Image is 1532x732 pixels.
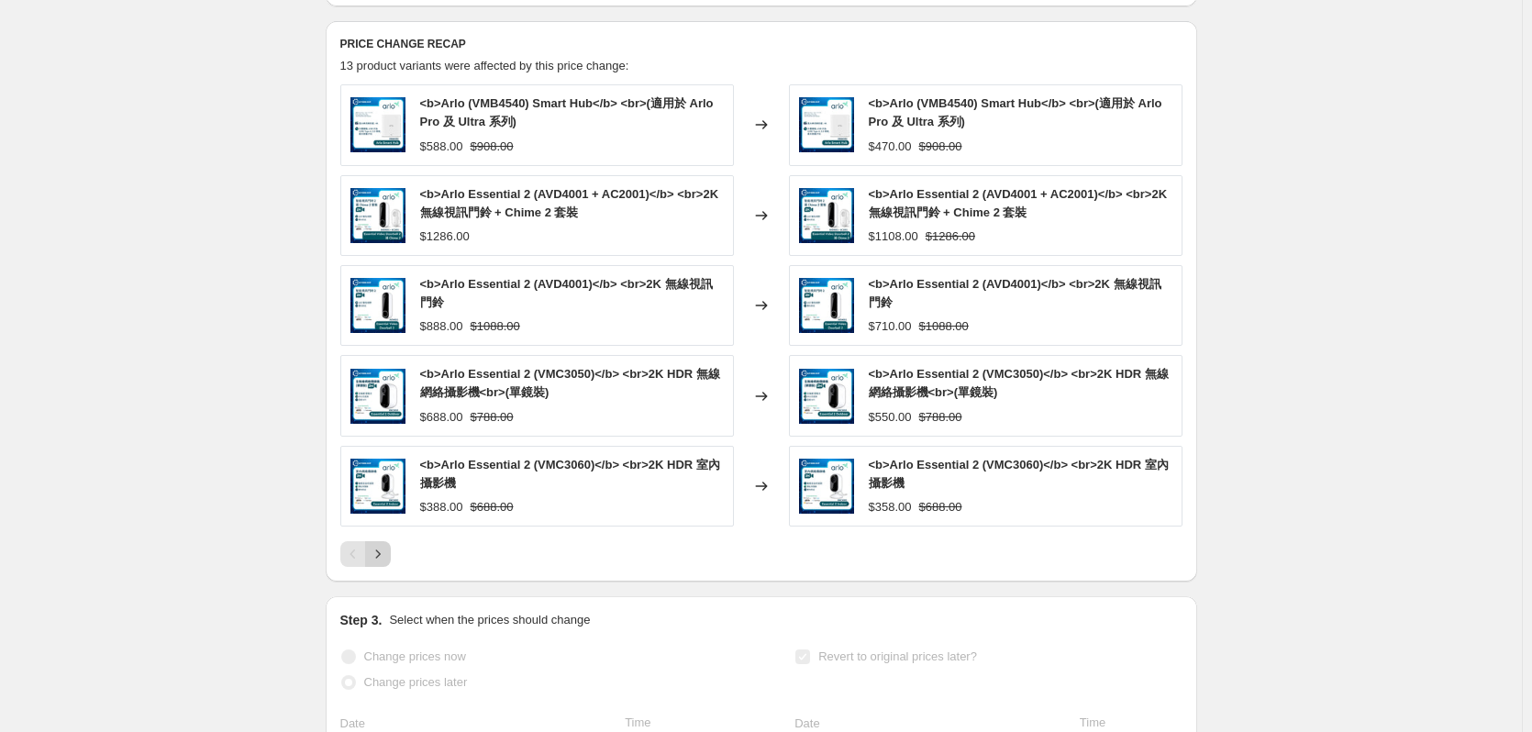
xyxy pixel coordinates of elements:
div: $1286.00 [420,227,470,246]
div: $388.00 [420,498,463,516]
span: Time [625,715,650,729]
span: 13 product variants were affected by this price change: [340,59,629,72]
div: $888.00 [420,317,463,336]
strike: $788.00 [919,408,962,427]
img: Frame_Arlo_AVD4001_AC2001_80x.jpg [350,188,405,243]
button: Next [365,541,391,567]
strike: $788.00 [471,408,514,427]
img: Frame_Arlo_AVD4001_AC2001_80x.jpg [799,188,854,243]
strike: $908.00 [471,138,514,156]
div: $358.00 [869,498,912,516]
strike: $688.00 [919,498,962,516]
span: <b>Arlo Essential 2 (AVD4001)</b> <br>2K 無線視訊門鈴 [420,277,713,309]
div: $588.00 [420,138,463,156]
span: <b>Arlo (VMB4540) Smart Hub</b> <br>(適用於 Arlo Pro 及 Ultra 系列) [869,96,1162,128]
h2: Step 3. [340,611,383,629]
div: $710.00 [869,317,912,336]
strike: $688.00 [471,498,514,516]
img: Frame_Arlo_VMC3050_80x.jpg [350,369,405,424]
img: Frame_Arlo_VMC3060_80x.jpg [799,459,854,514]
span: <b>Arlo Essential 2 (VMC3060)</b> <br>2K HDR 室內攝影機 [869,458,1169,490]
strike: $1286.00 [926,227,975,246]
div: $550.00 [869,408,912,427]
strike: $908.00 [919,138,962,156]
span: <b>Arlo Essential 2 (AVD4001 + AC2001)</b> <br>2K 無線視訊門鈴 + Chime 2 套裝 [420,187,719,219]
img: Frame_Arlo_VMC3060_80x.jpg [350,459,405,514]
span: <b>Arlo Essential 2 (VMC3050)</b> <br>2K HDR 無線網絡攝影機<br>(單鏡裝) [420,367,720,399]
img: Frame_Arlo_AVD4001_80x.jpg [350,278,405,333]
p: Select when the prices should change [389,611,590,629]
img: Frame_Arlo_VMB4540_80x.jpg [799,97,854,152]
span: <b>Arlo (VMB4540) Smart Hub</b> <br>(適用於 Arlo Pro 及 Ultra 系列) [420,96,714,128]
span: Change prices later [364,675,468,689]
span: <b>Arlo Essential 2 (AVD4001 + AC2001)</b> <br>2K 無線視訊門鈴 + Chime 2 套裝 [869,187,1168,219]
div: $1108.00 [869,227,918,246]
img: Frame_Arlo_AVD4001_80x.jpg [799,278,854,333]
img: Frame_Arlo_VMB4540_80x.jpg [350,97,405,152]
strike: $1088.00 [919,317,969,336]
span: Change prices now [364,649,466,663]
span: Date [340,716,365,730]
img: Frame_Arlo_VMC3050_80x.jpg [799,369,854,424]
nav: Pagination [340,541,391,567]
span: Revert to original prices later? [818,649,977,663]
strike: $1088.00 [471,317,520,336]
span: <b>Arlo Essential 2 (VMC3060)</b> <br>2K HDR 室內攝影機 [420,458,720,490]
div: $470.00 [869,138,912,156]
span: Date [794,716,819,730]
span: <b>Arlo Essential 2 (VMC3050)</b> <br>2K HDR 無線網絡攝影機<br>(單鏡裝) [869,367,1169,399]
div: $688.00 [420,408,463,427]
span: Time [1080,715,1105,729]
h6: PRICE CHANGE RECAP [340,37,1182,51]
span: <b>Arlo Essential 2 (AVD4001)</b> <br>2K 無線視訊門鈴 [869,277,1161,309]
